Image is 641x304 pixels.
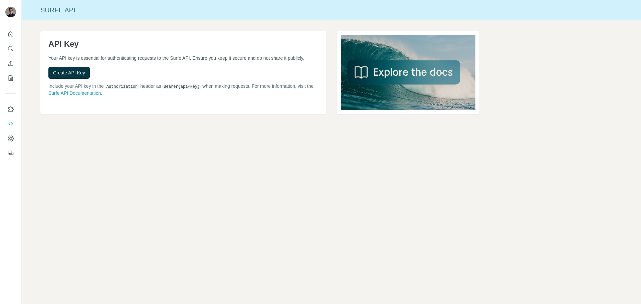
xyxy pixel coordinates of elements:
p: Include your API key in the header as when making requests. For more information, visit the . [48,83,318,96]
p: Your API key is essential for authenticating requests to the Surfe API. Ensure you keep it secure... [48,55,318,61]
button: Quick start [5,28,16,40]
code: Bearer {api-key} [162,84,201,89]
span: Create API Key [53,69,85,76]
button: Feedback [5,147,16,159]
button: Dashboard [5,132,16,144]
button: My lists [5,72,16,84]
h1: API Key [48,39,318,49]
button: Search [5,43,16,55]
a: Surfe API Documentation [48,90,101,96]
button: Create API Key [48,67,90,79]
div: Surfe API [22,5,641,15]
code: Authorization [105,84,139,89]
img: Avatar [5,7,16,17]
button: Use Surfe on LinkedIn [5,103,16,115]
button: Enrich CSV [5,57,16,69]
button: Use Surfe API [5,118,16,130]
